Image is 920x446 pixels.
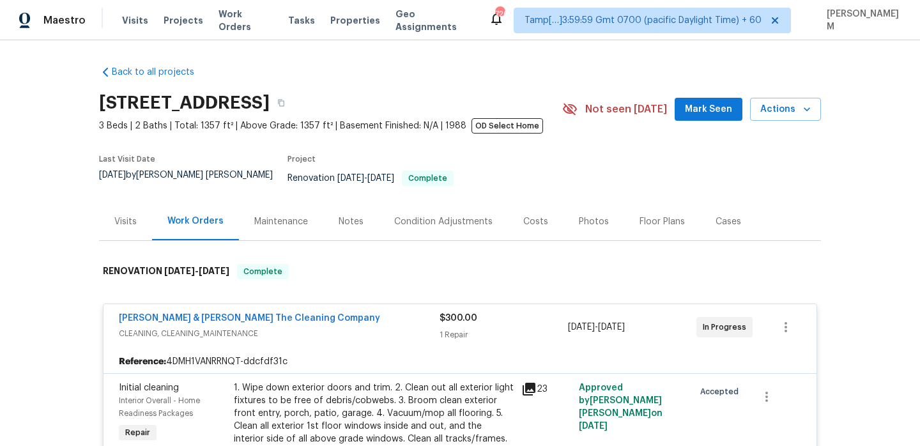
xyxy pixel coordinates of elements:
[164,266,229,275] span: -
[822,8,901,33] span: [PERSON_NAME] M
[199,266,229,275] span: [DATE]
[99,171,126,180] span: [DATE]
[254,215,308,228] div: Maintenance
[640,215,685,228] div: Floor Plans
[685,102,732,118] span: Mark Seen
[585,103,667,116] span: Not seen [DATE]
[119,314,380,323] a: [PERSON_NAME] & [PERSON_NAME] The Cleaning Company
[119,327,440,340] span: CLEANING, CLEANING_MAINTENANCE
[337,174,364,183] span: [DATE]
[403,174,452,182] span: Complete
[122,14,148,27] span: Visits
[760,102,811,118] span: Actions
[99,155,155,163] span: Last Visit Date
[579,383,663,431] span: Approved by [PERSON_NAME] [PERSON_NAME] on
[114,215,137,228] div: Visits
[367,174,394,183] span: [DATE]
[339,215,364,228] div: Notes
[598,323,625,332] span: [DATE]
[568,323,595,332] span: [DATE]
[238,265,287,278] span: Complete
[750,98,821,121] button: Actions
[119,355,166,368] b: Reference:
[167,215,224,227] div: Work Orders
[440,328,568,341] div: 1 Repair
[99,66,222,79] a: Back to all projects
[495,8,504,20] div: 726
[164,266,195,275] span: [DATE]
[287,174,454,183] span: Renovation
[119,397,200,417] span: Interior Overall - Home Readiness Packages
[99,171,287,195] div: by [PERSON_NAME] [PERSON_NAME]
[288,16,315,25] span: Tasks
[43,14,86,27] span: Maestro
[579,215,609,228] div: Photos
[119,383,179,392] span: Initial cleaning
[568,321,625,334] span: -
[675,98,742,121] button: Mark Seen
[521,381,571,397] div: 23
[287,155,316,163] span: Project
[99,119,562,132] span: 3 Beds | 2 Baths | Total: 1357 ft² | Above Grade: 1357 ft² | Basement Finished: N/A | 1988
[218,8,273,33] span: Work Orders
[525,14,762,27] span: Tamp[…]3:59:59 Gmt 0700 (pacific Daylight Time) + 60
[395,8,473,33] span: Geo Assignments
[700,385,744,398] span: Accepted
[523,215,548,228] div: Costs
[99,96,270,109] h2: [STREET_ADDRESS]
[103,264,229,279] h6: RENOVATION
[440,314,477,323] span: $300.00
[703,321,751,334] span: In Progress
[120,426,155,439] span: Repair
[471,118,543,134] span: OD Select Home
[337,174,394,183] span: -
[716,215,741,228] div: Cases
[330,14,380,27] span: Properties
[99,251,821,292] div: RENOVATION [DATE]-[DATE]Complete
[394,215,493,228] div: Condition Adjustments
[164,14,203,27] span: Projects
[579,422,608,431] span: [DATE]
[103,350,816,373] div: 4DMH1VANRRNQT-ddcfdf31c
